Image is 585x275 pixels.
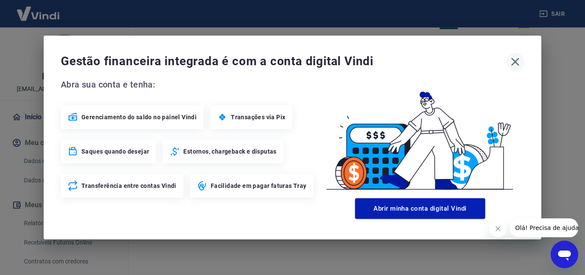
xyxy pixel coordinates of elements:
span: Gerenciamento do saldo no painel Vindi [81,113,197,121]
iframe: Botão para abrir a janela de mensagens [551,241,578,268]
span: Estornos, chargeback e disputas [183,147,276,156]
button: Abrir minha conta digital Vindi [355,198,485,219]
iframe: Mensagem da empresa [510,218,578,237]
span: Transações via Pix [231,113,285,121]
span: Transferência entre contas Vindi [81,181,176,190]
span: Saques quando desejar [81,147,149,156]
img: Good Billing [316,78,524,195]
span: Abra sua conta e tenha: [61,78,316,91]
span: Gestão financeira integrada é com a conta digital Vindi [61,53,506,70]
iframe: Fechar mensagem [489,220,507,237]
span: Olá! Precisa de ajuda? [5,6,72,13]
span: Facilidade em pagar faturas Tray [211,181,307,190]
